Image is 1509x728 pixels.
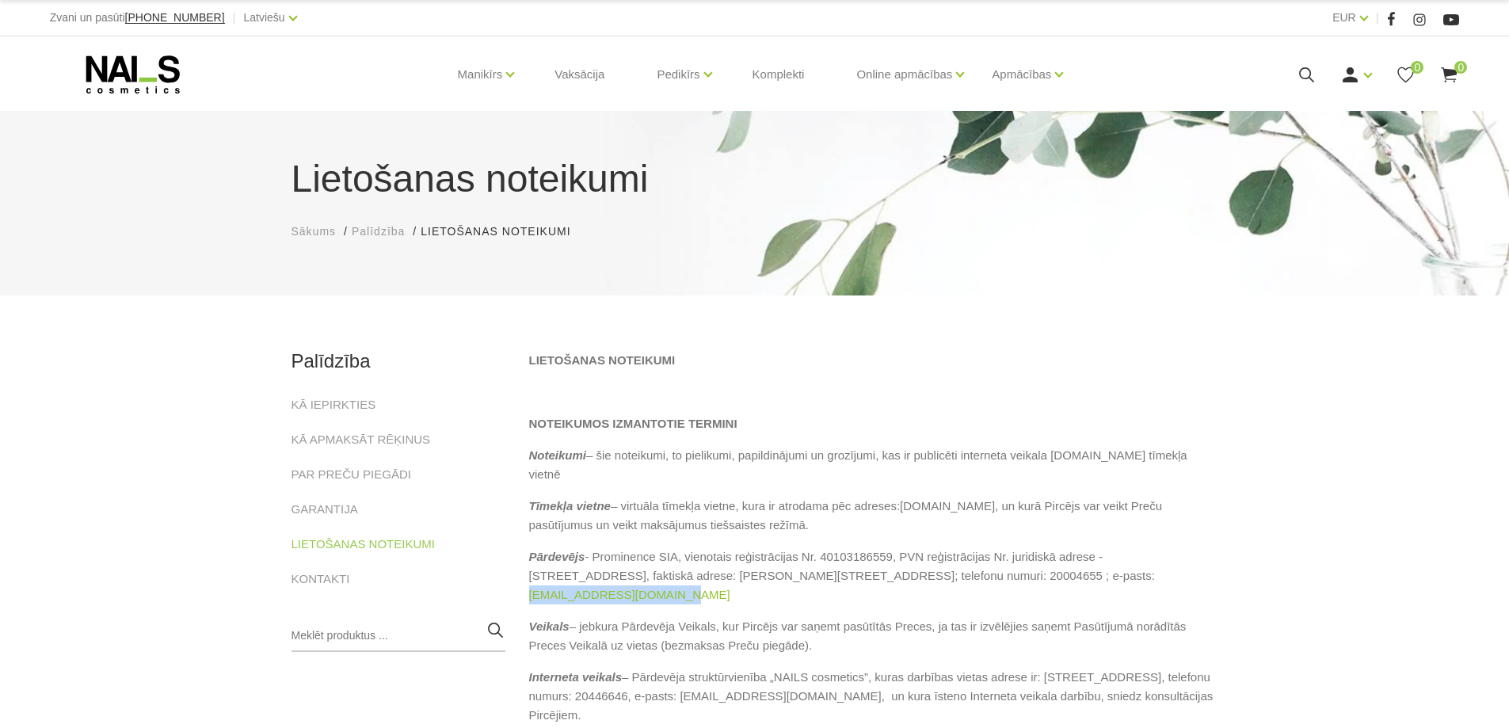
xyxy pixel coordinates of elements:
span: 0 [1454,61,1467,74]
a: Pedikīrs [657,43,699,106]
a: Komplekti [740,36,817,112]
a: Vaksācija [542,36,617,112]
span: Palīdzība [352,225,405,238]
p: – Pārdevēja struktūrvienība „NAILS cosmetics”, kuras darbības vietas adrese ir: [STREET_ADDRESS],... [529,668,1218,725]
p: – šie noteikumi, to pielikumi, papildinājumi un grozījumi, kas ir publicēti interneta veikala [DO... [529,446,1218,484]
input: Meklēt produktus ... [292,620,505,652]
a: LIETOŠANAS NOTEIKUMI [292,535,435,554]
a: Manikīrs [458,43,503,106]
em: Interneta veikals [529,670,623,684]
li: Lietošanas noteikumi [421,223,586,240]
span: | [233,8,236,28]
div: Zvani un pasūti [50,8,225,28]
strong: LIETOŠANAS NOTEIKUMI [529,353,676,367]
a: [EMAIL_ADDRESS][DOMAIN_NAME] [529,585,730,604]
a: KĀ IEPIRKTIES [292,395,376,414]
p: – virtuāla tīmekļa vietne, kura ir atrodama pēc adreses: , un kurā Pircējs var veikt Preču pasūtī... [529,497,1218,535]
a: 0 [1439,65,1459,85]
h1: Lietošanas noteikumi [292,151,1218,208]
a: Apmācības [992,43,1051,106]
a: PAR PREČU PIEGĀDI [292,465,411,484]
em: Tīmekļa vietne [529,499,611,513]
a: GARANTIJA [292,500,358,519]
a: EUR [1332,8,1356,27]
a: Palīdzība [352,223,405,240]
p: - Prominence SIA, vienotais reģistrācijas Nr. 40103186559, PVN reģistrācijas Nr. juridiskā adrese... [529,547,1218,604]
a: Online apmācības [856,43,952,106]
a: Latviešu [244,8,285,27]
a: KĀ APMAKSĀT RĒĶINUS [292,430,431,449]
em: Pārdevējs [529,550,585,563]
strong: Noteikumi [529,448,587,462]
span: [PHONE_NUMBER] [125,11,225,24]
a: [DOMAIN_NAME] [900,497,995,516]
span: Sākums [292,225,337,238]
strong: NOTEIKUMOS IZMANTOTIE TERMINI [529,417,737,430]
strong: Veikals [529,619,570,633]
a: [PHONE_NUMBER] [125,12,225,24]
a: 0 [1396,65,1416,85]
h2: Palīdzība [292,351,505,372]
span: 0 [1411,61,1423,74]
span: | [1376,8,1379,28]
a: Sākums [292,223,337,240]
p: – jebkura Pārdevēja Veikals, kur Pircējs var saņemt pasūtītās Preces, ja tas ir izvēlējies saņemt... [529,617,1218,655]
a: KONTAKTI [292,570,350,589]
